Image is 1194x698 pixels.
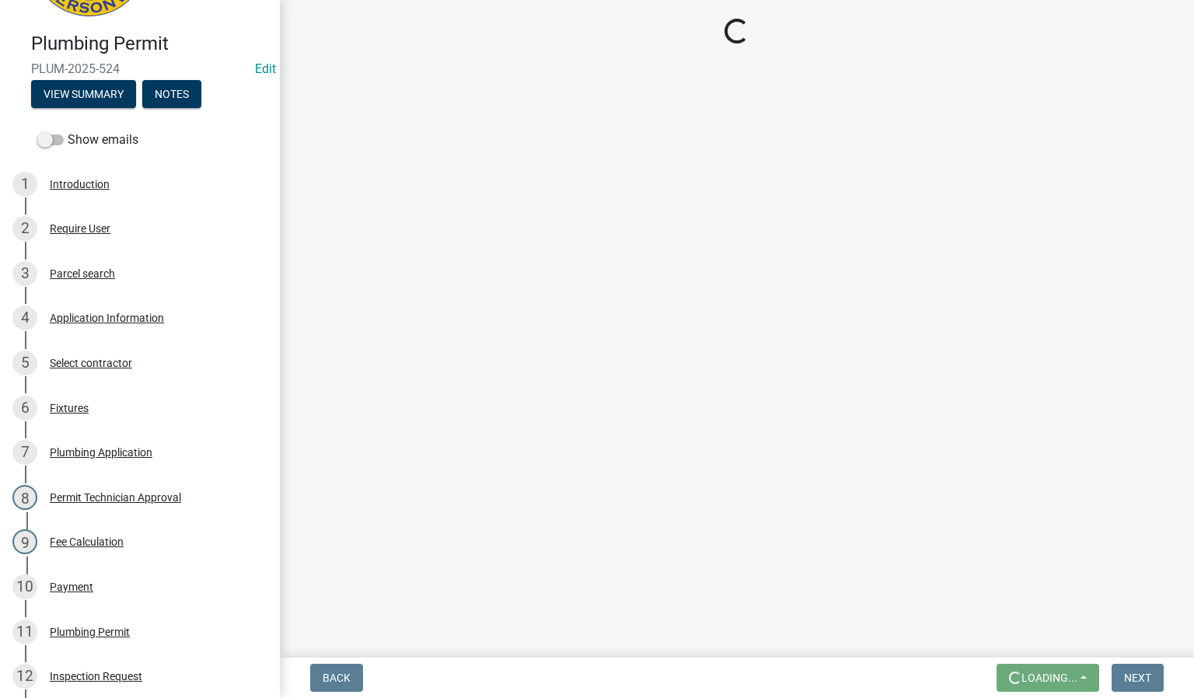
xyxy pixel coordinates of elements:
h4: Plumbing Permit [31,33,267,55]
span: PLUM-2025-524 [31,61,249,76]
wm-modal-confirm: Notes [142,89,201,101]
div: 1 [12,172,37,197]
label: Show emails [37,131,138,149]
span: Next [1124,672,1151,684]
div: 5 [12,351,37,375]
div: Application Information [50,312,164,323]
div: Inspection Request [50,671,142,682]
div: Payment [50,581,93,592]
div: 3 [12,261,37,286]
span: Back [323,672,351,684]
button: Next [1112,664,1164,692]
span: Loading... [1021,672,1077,684]
div: Introduction [50,179,110,190]
div: Permit Technician Approval [50,492,181,503]
a: Edit [255,61,276,76]
div: Fee Calculation [50,536,124,547]
div: 2 [12,216,37,241]
div: 4 [12,305,37,330]
wm-modal-confirm: Edit Application Number [255,61,276,76]
div: 9 [12,529,37,554]
div: Parcel search [50,268,115,279]
div: 6 [12,396,37,421]
button: Back [310,664,363,692]
div: Require User [50,223,110,234]
button: Loading... [997,664,1099,692]
div: 8 [12,485,37,510]
button: Notes [142,80,201,108]
div: Select contractor [50,358,132,368]
button: View Summary [31,80,136,108]
div: 7 [12,440,37,465]
div: 10 [12,574,37,599]
div: Fixtures [50,403,89,414]
div: Plumbing Permit [50,626,130,637]
div: 11 [12,619,37,644]
wm-modal-confirm: Summary [31,89,136,101]
div: Plumbing Application [50,447,152,458]
div: 12 [12,664,37,689]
